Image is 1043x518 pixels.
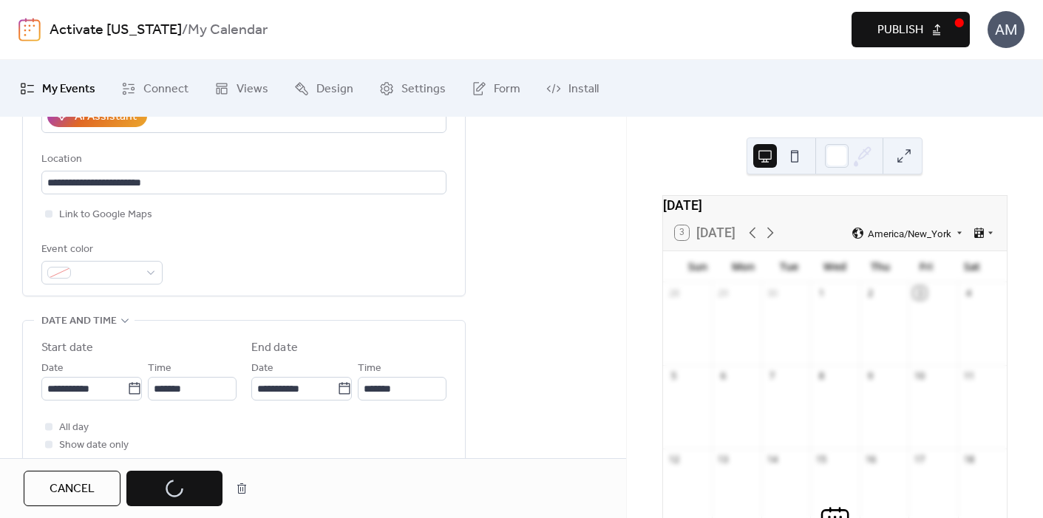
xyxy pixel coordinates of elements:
[42,78,95,100] span: My Events
[251,360,274,378] span: Date
[988,11,1025,48] div: AM
[864,370,877,383] div: 9
[962,454,975,466] div: 18
[717,454,730,466] div: 13
[667,454,680,466] div: 12
[766,370,778,383] div: 7
[59,454,123,472] span: Hide end time
[41,313,117,330] span: Date and time
[50,16,182,44] a: Activate [US_STATE]
[368,66,457,111] a: Settings
[41,151,444,168] div: Location
[766,287,778,299] div: 30
[675,251,721,282] div: Sun
[41,339,93,357] div: Start date
[568,78,599,100] span: Install
[663,196,1007,215] div: [DATE]
[494,78,520,100] span: Form
[535,66,610,111] a: Install
[41,360,64,378] span: Date
[59,206,152,224] span: Link to Google Maps
[815,370,828,383] div: 8
[110,66,200,111] a: Connect
[203,66,279,111] a: Views
[143,78,188,100] span: Connect
[852,12,970,47] button: Publish
[868,228,951,238] span: America/New_York
[857,251,903,282] div: Thu
[358,360,381,378] span: Time
[721,251,767,282] div: Mon
[815,287,828,299] div: 1
[914,370,926,383] div: 10
[148,360,171,378] span: Time
[949,251,995,282] div: Sat
[812,251,857,282] div: Wed
[877,21,923,39] span: Publish
[316,78,353,100] span: Design
[766,454,778,466] div: 14
[47,105,147,127] button: AI Assistant
[717,370,730,383] div: 6
[182,16,188,44] b: /
[237,78,268,100] span: Views
[75,108,137,126] div: AI Assistant
[283,66,364,111] a: Design
[903,251,949,282] div: Fri
[667,370,680,383] div: 5
[667,287,680,299] div: 28
[41,241,160,259] div: Event color
[401,78,446,100] span: Settings
[251,339,298,357] div: End date
[59,437,129,454] span: Show date only
[717,287,730,299] div: 29
[59,419,89,437] span: All day
[461,66,531,111] a: Form
[962,370,975,383] div: 11
[864,287,877,299] div: 2
[815,454,828,466] div: 15
[914,287,926,299] div: 3
[962,287,975,299] div: 4
[188,16,268,44] b: My Calendar
[18,18,41,41] img: logo
[914,454,926,466] div: 17
[864,454,877,466] div: 16
[766,251,812,282] div: Tue
[9,66,106,111] a: My Events
[50,480,95,498] span: Cancel
[24,471,120,506] button: Cancel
